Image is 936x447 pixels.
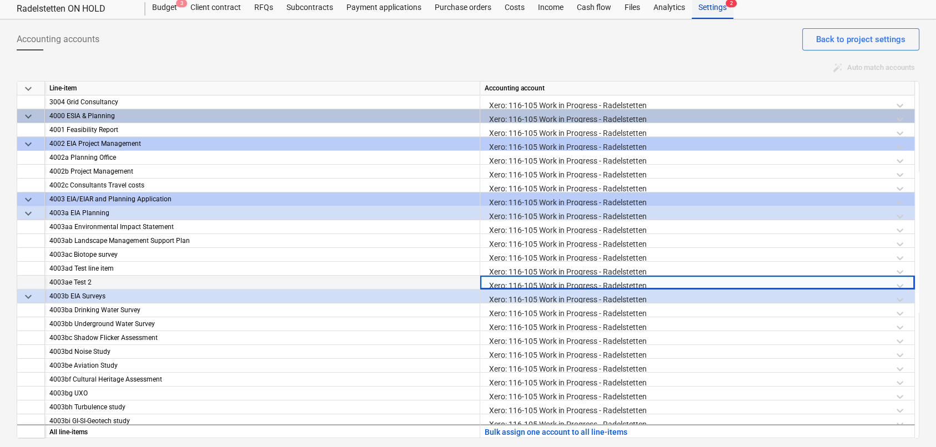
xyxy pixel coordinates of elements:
[17,3,132,15] div: Radelstetten ON HOLD
[49,192,475,206] div: 4003 EIA/EIAR and Planning Application
[485,425,627,439] button: Bulk assign one account to all line-items
[49,179,475,192] div: 4002c Consultants Travel costs
[45,424,480,438] div: All line-items
[802,28,919,50] button: Back to project settings
[49,137,475,151] div: 4002 EIA Project Management
[480,82,915,95] div: Accounting account
[49,331,475,345] div: 4003bc Shadow Flicker Assessment
[22,138,35,151] span: keyboard_arrow_down
[49,359,475,373] div: 4003be Aviation Study
[22,82,35,95] span: keyboard_arrow_down
[49,220,475,234] div: 4003aa Environmental Impact Statement
[49,123,475,137] div: 4001 Feasibility Report
[49,151,475,165] div: 4002a Planning Office
[22,193,35,206] span: keyboard_arrow_down
[22,110,35,123] span: keyboard_arrow_down
[49,206,475,220] div: 4003a EIA Planning
[49,387,475,400] div: 4003bg UXO
[49,345,475,359] div: 4003bd Noise Study
[49,373,475,387] div: 4003bf Cultural Heritage Assessment
[816,32,905,47] div: Back to project settings
[49,109,475,123] div: 4000 ESIA & Planning
[49,317,475,331] div: 4003bb Underground Water Survey
[49,234,475,248] div: 4003ab Landscape Management Support Plan
[49,95,475,109] div: 3004 Grid Consultancy
[880,394,936,447] iframe: Chat Widget
[49,165,475,179] div: 4002b Project Management
[17,33,99,46] span: Accounting accounts
[45,82,480,95] div: Line-item
[49,400,475,414] div: 4003bh Turbulence study
[49,262,475,276] div: 4003ad Test line item
[49,248,475,262] div: 4003ac Biotope survey
[22,290,35,303] span: keyboard_arrow_down
[49,414,475,428] div: 4003bi GI-SI-Geotech study
[49,289,475,303] div: 4003b EIA Surveys
[22,207,35,220] span: keyboard_arrow_down
[49,303,475,317] div: 4003ba Drinking Water Survey
[49,276,475,289] div: 4003ae Test 2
